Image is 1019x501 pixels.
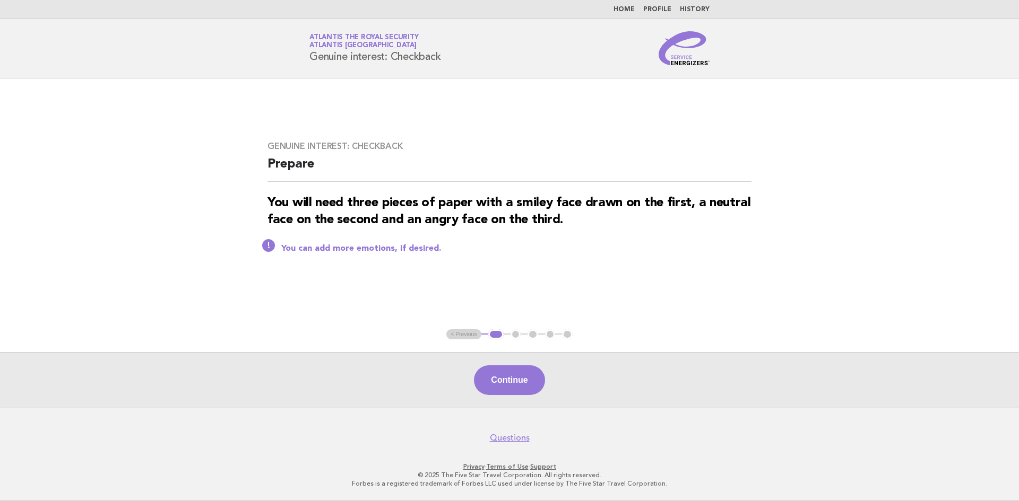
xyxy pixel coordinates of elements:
button: Continue [474,365,545,395]
p: · · [185,462,834,471]
a: History [680,6,710,13]
a: Support [530,463,556,470]
p: Forbes is a registered trademark of Forbes LLC used under license by The Five Star Travel Corpora... [185,479,834,488]
a: Questions [490,433,530,443]
button: 1 [488,329,504,340]
p: © 2025 The Five Star Travel Corporation. All rights reserved. [185,471,834,479]
a: Home [614,6,635,13]
h2: Prepare [267,156,752,182]
a: Atlantis The Royal SecurityAtlantis [GEOGRAPHIC_DATA] [309,34,418,49]
a: Privacy [463,463,485,470]
span: Atlantis [GEOGRAPHIC_DATA] [309,42,417,49]
a: Profile [643,6,671,13]
h3: Genuine interest: Checkback [267,141,752,152]
p: You can add more emotions, if desired. [281,243,752,254]
img: Service Energizers [659,31,710,65]
h1: Genuine interest: Checkback [309,34,441,62]
a: Terms of Use [486,463,529,470]
strong: You will need three pieces of paper with a smiley face drawn on the first, a neutral face on the ... [267,197,751,226]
